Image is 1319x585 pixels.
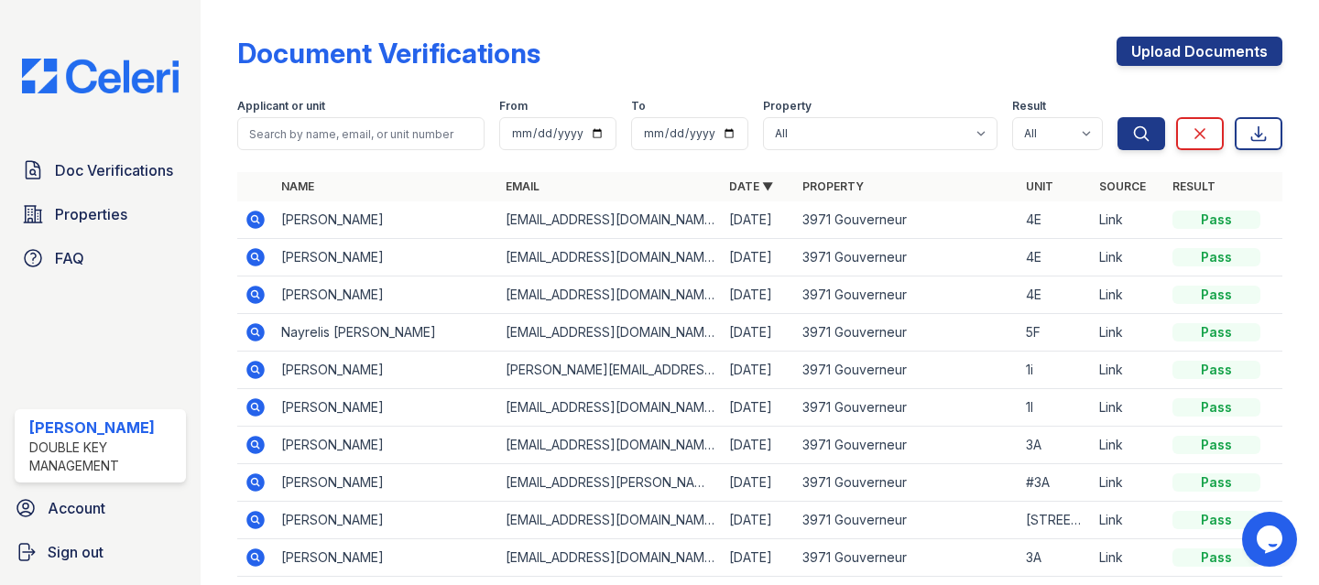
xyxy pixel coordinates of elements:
td: [DATE] [722,464,795,502]
td: [PERSON_NAME] [274,276,497,314]
td: 4E [1019,276,1092,314]
label: From [499,99,528,114]
a: Account [7,490,193,526]
td: [EMAIL_ADDRESS][DOMAIN_NAME] [498,201,722,239]
td: [DATE] [722,539,795,577]
td: Link [1092,539,1165,577]
td: Link [1092,352,1165,389]
td: [EMAIL_ADDRESS][DOMAIN_NAME] [498,389,722,427]
a: Result [1172,179,1215,193]
input: Search by name, email, or unit number [237,117,485,150]
a: Doc Verifications [15,152,186,189]
a: Date ▼ [729,179,773,193]
td: 3971 Gouverneur [795,539,1019,577]
td: 3971 Gouverneur [795,389,1019,427]
td: 3971 Gouverneur [795,239,1019,276]
a: Sign out [7,534,193,570]
td: [EMAIL_ADDRESS][PERSON_NAME][DOMAIN_NAME] [498,464,722,502]
div: Pass [1172,248,1260,266]
td: [PERSON_NAME] [274,352,497,389]
div: Pass [1172,398,1260,417]
td: Link [1092,314,1165,352]
div: Pass [1172,286,1260,304]
td: 3971 Gouverneur [795,464,1019,502]
td: 3971 Gouverneur [795,201,1019,239]
td: [STREET_ADDRESS][PERSON_NAME] [1019,502,1092,539]
td: [DATE] [722,314,795,352]
td: 3A [1019,539,1092,577]
iframe: chat widget [1242,512,1301,567]
a: Upload Documents [1117,37,1282,66]
td: 3A [1019,427,1092,464]
td: Link [1092,502,1165,539]
label: Result [1012,99,1046,114]
td: [EMAIL_ADDRESS][DOMAIN_NAME] [498,314,722,352]
div: Pass [1172,473,1260,492]
td: 5F [1019,314,1092,352]
td: 1i [1019,352,1092,389]
td: Link [1092,389,1165,427]
div: Double Key Management [29,439,179,475]
td: [PERSON_NAME] [274,464,497,502]
td: [EMAIL_ADDRESS][DOMAIN_NAME] [498,427,722,464]
td: [PERSON_NAME] [274,502,497,539]
img: CE_Logo_Blue-a8612792a0a2168367f1c8372b55b34899dd931a85d93a1a3d3e32e68fde9ad4.png [7,59,193,93]
td: [DATE] [722,352,795,389]
div: Pass [1172,323,1260,341]
td: [PERSON_NAME] [274,539,497,577]
label: To [631,99,646,114]
span: FAQ [55,247,84,269]
label: Property [763,99,812,114]
td: 4E [1019,201,1092,239]
a: Email [506,179,540,193]
td: 3971 Gouverneur [795,502,1019,539]
div: Pass [1172,361,1260,379]
span: Account [48,497,105,519]
td: 3971 Gouverneur [795,427,1019,464]
td: [PERSON_NAME] [274,389,497,427]
td: [PERSON_NAME] [274,239,497,276]
td: [PERSON_NAME][EMAIL_ADDRESS][DOMAIN_NAME] [498,352,722,389]
td: 3971 Gouverneur [795,352,1019,389]
div: Pass [1172,436,1260,454]
td: Link [1092,201,1165,239]
div: Pass [1172,511,1260,529]
td: 3971 Gouverneur [795,314,1019,352]
td: Link [1092,276,1165,314]
td: #3A [1019,464,1092,502]
div: Pass [1172,548,1260,567]
td: [PERSON_NAME] [274,427,497,464]
td: [DATE] [722,276,795,314]
a: Property [802,179,864,193]
td: 4E [1019,239,1092,276]
span: Properties [55,203,127,225]
a: Properties [15,196,186,233]
td: [DATE] [722,427,795,464]
div: Pass [1172,211,1260,229]
span: Doc Verifications [55,159,173,181]
td: 3971 Gouverneur [795,276,1019,314]
td: 1I [1019,389,1092,427]
td: Link [1092,464,1165,502]
div: [PERSON_NAME] [29,417,179,439]
td: [EMAIL_ADDRESS][DOMAIN_NAME] [498,539,722,577]
td: Link [1092,239,1165,276]
span: Sign out [48,541,104,563]
td: [PERSON_NAME] [274,201,497,239]
td: Link [1092,427,1165,464]
td: [DATE] [722,502,795,539]
td: [EMAIL_ADDRESS][DOMAIN_NAME] [498,502,722,539]
a: Unit [1026,179,1053,193]
td: [DATE] [722,201,795,239]
td: [EMAIL_ADDRESS][DOMAIN_NAME] [498,239,722,276]
a: Name [281,179,314,193]
label: Applicant or unit [237,99,325,114]
td: [DATE] [722,389,795,427]
td: [EMAIL_ADDRESS][DOMAIN_NAME] [498,276,722,314]
td: [DATE] [722,239,795,276]
td: Nayrelis [PERSON_NAME] [274,314,497,352]
a: Source [1099,179,1146,193]
a: FAQ [15,240,186,276]
div: Document Verifications [237,37,540,70]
